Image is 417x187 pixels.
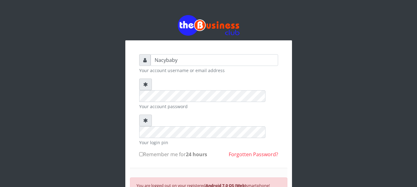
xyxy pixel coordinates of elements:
a: Forgotten Password? [229,151,278,158]
small: Your account password [139,103,278,110]
small: Your login pin [139,139,278,146]
small: Your account username or email address [139,67,278,74]
input: Username or email address [151,54,278,66]
b: 24 hours [186,151,207,158]
input: Remember me for24 hours [139,152,143,156]
label: Remember me for [139,151,207,158]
